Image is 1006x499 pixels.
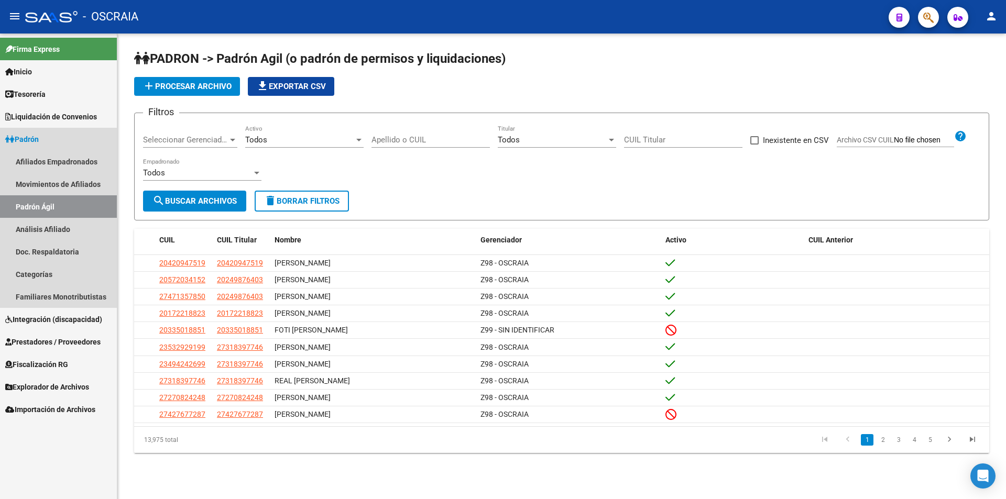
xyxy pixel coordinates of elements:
div: Open Intercom Messenger [970,463,996,489]
span: Seleccionar Gerenciador [143,135,228,145]
span: Gerenciador [480,236,522,244]
mat-icon: delete [264,194,277,207]
span: [PERSON_NAME] [275,309,331,317]
span: Z98 - OSCRAIA [480,360,529,368]
span: 20572034152 [159,275,205,284]
a: go to next page [939,434,959,446]
span: Z98 - OSCRAIA [480,410,529,418]
span: PADRON -> Padrón Agil (o padrón de permisos y liquidaciones) [134,51,506,66]
mat-icon: person [985,10,998,23]
span: 20420947519 [159,259,205,267]
span: CUIL Titular [217,236,257,244]
span: Z98 - OSCRAIA [480,292,529,301]
span: Activo [665,236,686,244]
span: Explorador de Archivos [5,381,89,393]
span: [PERSON_NAME] [275,275,331,284]
li: page 1 [859,431,875,449]
datatable-header-cell: CUIL Anterior [804,229,989,251]
span: 27270824248 [159,393,205,402]
span: Z98 - OSCRAIA [480,393,529,402]
span: Z98 - OSCRAIA [480,376,529,385]
span: 27318397746 [159,376,205,385]
li: page 2 [875,431,891,449]
input: Archivo CSV CUIL [894,136,954,145]
li: page 5 [922,431,938,449]
a: 5 [924,434,936,446]
span: Inicio [5,66,32,77]
span: Z98 - OSCRAIA [480,309,529,317]
span: 20172218823 [217,309,263,317]
mat-icon: menu [8,10,21,23]
span: REAL [PERSON_NAME] [275,376,350,385]
span: Exportar CSV [256,82,326,91]
span: 27427677287 [217,410,263,418]
span: Borrar Filtros [264,196,340,206]
button: Exportar CSV [248,77,334,96]
span: 20335018851 [159,326,205,334]
span: 23532929199 [159,343,205,351]
li: page 4 [906,431,922,449]
datatable-header-cell: Activo [661,229,804,251]
span: Integración (discapacidad) [5,314,102,325]
span: Importación de Archivos [5,404,95,415]
span: 20172218823 [159,309,205,317]
button: Buscar Archivos [143,191,246,212]
span: 20420947519 [217,259,263,267]
span: [PERSON_NAME] [275,360,331,368]
span: Fiscalización RG [5,359,68,370]
span: 27318397746 [217,360,263,368]
datatable-header-cell: CUIL [155,229,213,251]
span: Todos [143,168,165,178]
a: 1 [861,434,873,446]
span: Liquidación de Convenios [5,111,97,123]
span: - OSCRAIA [83,5,138,28]
span: Z99 - SIN IDENTIFICAR [480,326,554,334]
span: 20249876403 [217,275,263,284]
button: Borrar Filtros [255,191,349,212]
button: Procesar archivo [134,77,240,96]
mat-icon: help [954,130,967,142]
span: Archivo CSV CUIL [837,136,894,144]
a: go to last page [963,434,982,446]
span: Inexistente en CSV [763,134,829,147]
span: 27270824248 [217,393,263,402]
span: [PERSON_NAME] [275,292,331,301]
span: Procesar archivo [143,82,232,91]
span: Prestadores / Proveedores [5,336,101,348]
datatable-header-cell: Nombre [270,229,476,251]
span: 27318397746 [217,343,263,351]
span: Tesorería [5,88,46,100]
a: 3 [892,434,905,446]
span: [PERSON_NAME] [275,393,331,402]
span: 27318397746 [217,376,263,385]
span: 23494242699 [159,360,205,368]
li: page 3 [891,431,906,449]
span: Firma Express [5,43,60,55]
datatable-header-cell: CUIL Titular [213,229,270,251]
span: 20249876403 [217,292,263,301]
span: 27471357850 [159,292,205,301]
a: 2 [877,434,889,446]
span: [PERSON_NAME] [275,343,331,351]
div: 13,975 total [134,427,303,453]
a: 4 [908,434,921,446]
span: Todos [498,135,520,145]
datatable-header-cell: Gerenciador [476,229,661,251]
span: Todos [245,135,267,145]
span: Z98 - OSCRAIA [480,275,529,284]
span: [PERSON_NAME] [275,259,331,267]
span: CUIL [159,236,175,244]
mat-icon: add [143,80,155,92]
mat-icon: search [152,194,165,207]
span: Nombre [275,236,301,244]
a: go to first page [815,434,835,446]
span: Padrón [5,134,39,145]
mat-icon: file_download [256,80,269,92]
span: Z98 - OSCRAIA [480,259,529,267]
span: Buscar Archivos [152,196,237,206]
span: [PERSON_NAME] [275,410,331,418]
span: 20335018851 [217,326,263,334]
a: go to previous page [838,434,858,446]
span: FOTI [PERSON_NAME] [275,326,348,334]
span: 27427677287 [159,410,205,418]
